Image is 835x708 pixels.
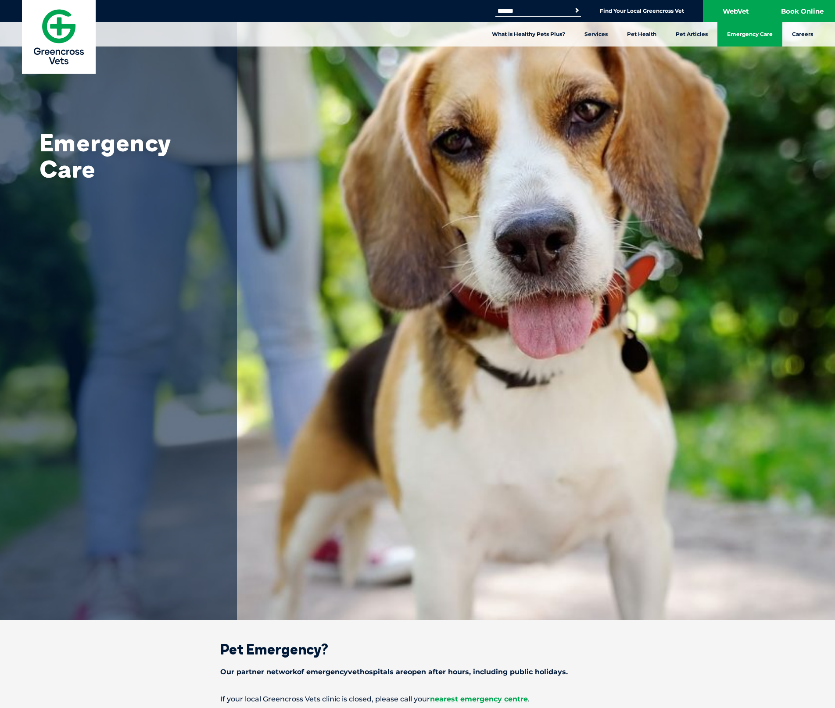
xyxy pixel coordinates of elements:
[600,7,684,14] a: Find Your Local Greencross Vet
[666,22,717,46] a: Pet Articles
[430,695,528,703] a: nearest emergency centre
[360,668,394,676] span: hospitals
[220,695,430,703] span: If your local Greencross Vets clinic is closed, please call your
[220,668,297,676] span: Our partner network
[575,22,617,46] a: Services
[396,668,408,676] span: are
[190,642,646,656] h2: Pet Emergency?
[408,668,568,676] span: open after hours, including public holidays.
[482,22,575,46] a: What is Healthy Pets Plus?
[717,22,782,46] a: Emergency Care
[39,129,215,182] h1: Emergency Care
[528,695,530,703] span: .
[617,22,666,46] a: Pet Health
[573,6,581,15] button: Search
[782,22,823,46] a: Careers
[348,668,360,676] span: vet
[297,668,348,676] span: of emergency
